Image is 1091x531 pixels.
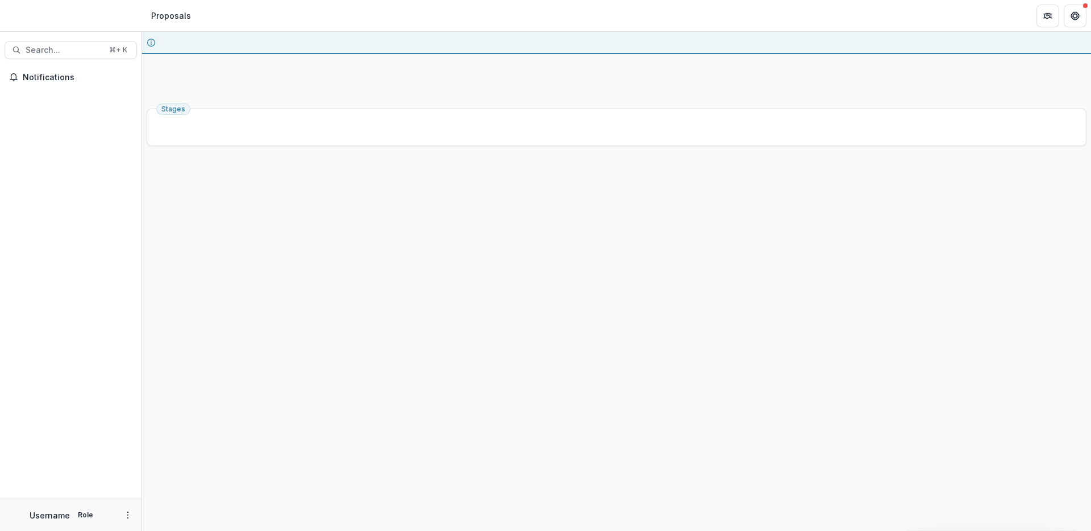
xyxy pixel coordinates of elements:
[74,510,97,520] p: Role
[161,105,185,113] span: Stages
[5,68,137,86] button: Notifications
[5,41,137,59] button: Search...
[151,10,191,22] div: Proposals
[121,508,135,522] button: More
[1064,5,1086,27] button: Get Help
[30,509,70,521] p: Username
[23,73,132,82] span: Notifications
[147,7,195,24] nav: breadcrumb
[107,44,130,56] div: ⌘ + K
[1036,5,1059,27] button: Partners
[26,45,102,55] span: Search...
